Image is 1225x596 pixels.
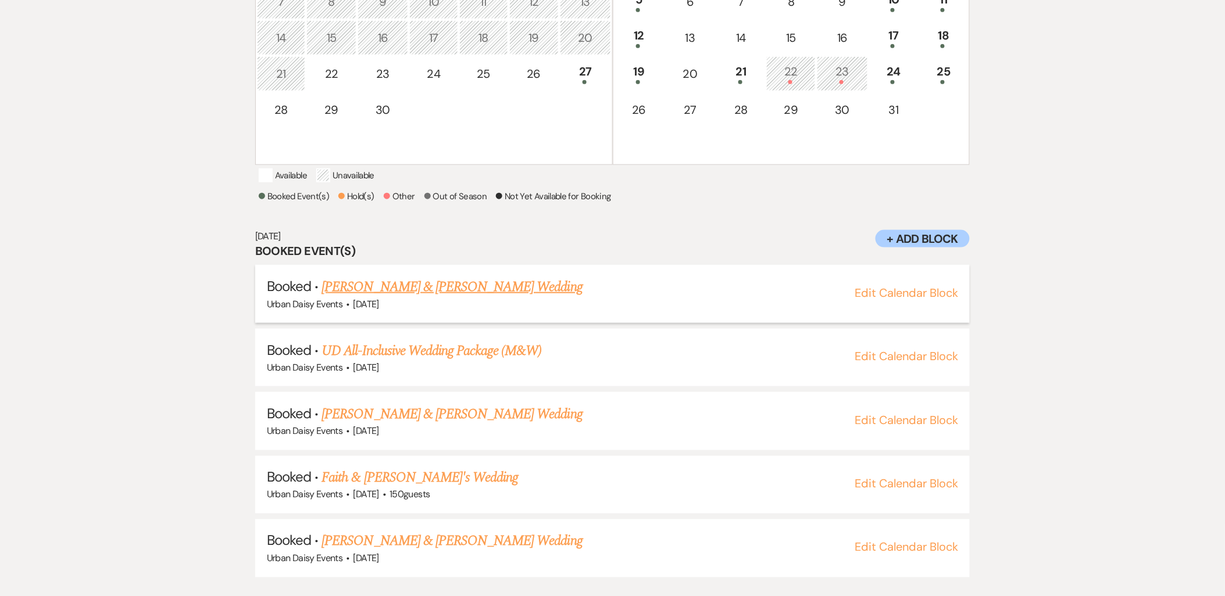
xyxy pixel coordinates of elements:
span: Urban Daisy Events [267,552,342,565]
div: 29 [313,101,350,119]
div: 30 [823,101,861,119]
div: 26 [621,101,658,119]
div: 27 [672,101,709,119]
div: 25 [926,63,962,84]
div: 21 [263,65,299,82]
p: Available [259,168,307,182]
div: 24 [876,63,912,84]
span: 150 guests [390,489,430,501]
div: 19 [621,63,658,84]
span: Urban Daisy Events [267,489,342,501]
button: Edit Calendar Block [855,541,958,553]
span: Booked [267,341,311,359]
a: Faith & [PERSON_NAME]'s Wedding [322,468,518,489]
span: [DATE] [353,489,379,501]
button: Edit Calendar Block [855,478,958,490]
p: Booked Event(s) [259,189,329,203]
div: 23 [823,63,861,84]
p: Not Yet Available for Booking [496,189,610,203]
span: Booked [267,277,311,295]
div: 21 [723,63,759,84]
div: 28 [723,101,759,119]
h6: [DATE] [255,230,970,243]
div: 31 [876,101,912,119]
div: 28 [263,101,299,119]
div: 24 [416,65,452,82]
div: 12 [621,27,658,48]
div: 26 [516,65,553,82]
div: 15 [313,29,350,46]
div: 22 [773,63,809,84]
div: 16 [823,29,861,46]
div: 25 [466,65,502,82]
a: [PERSON_NAME] & [PERSON_NAME] Wedding [322,277,582,297]
span: [DATE] [353,361,379,374]
a: [PERSON_NAME] & [PERSON_NAME] Wedding [322,404,582,425]
div: 19 [516,29,553,46]
div: 17 [416,29,452,46]
button: Edit Calendar Block [855,350,958,362]
div: 20 [566,29,604,46]
div: 20 [672,65,709,82]
a: [PERSON_NAME] & [PERSON_NAME] Wedding [322,531,582,552]
button: Edit Calendar Block [855,414,958,426]
div: 18 [926,27,962,48]
span: [DATE] [353,552,379,565]
div: 17 [876,27,912,48]
div: 30 [364,101,402,119]
div: 22 [313,65,350,82]
span: Urban Daisy Events [267,298,342,310]
span: Urban Daisy Events [267,425,342,437]
div: 14 [723,29,759,46]
p: Out of Season [424,189,487,203]
span: Booked [267,404,311,422]
a: UD All-Inclusive Wedding Package (M&W) [322,340,541,361]
div: 23 [364,65,402,82]
div: 13 [672,29,709,46]
div: 15 [773,29,809,46]
p: Other [384,189,415,203]
div: 14 [263,29,299,46]
button: Edit Calendar Block [855,287,958,299]
div: 16 [364,29,402,46]
div: 18 [466,29,502,46]
span: Urban Daisy Events [267,361,342,374]
span: [DATE] [353,425,379,437]
span: Booked [267,532,311,550]
h3: Booked Event(s) [255,243,970,259]
div: 27 [566,63,604,84]
span: Booked [267,468,311,486]
span: [DATE] [353,298,379,310]
div: 29 [773,101,809,119]
p: Unavailable [316,168,374,182]
button: + Add Block [876,230,970,247]
p: Hold(s) [338,189,374,203]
